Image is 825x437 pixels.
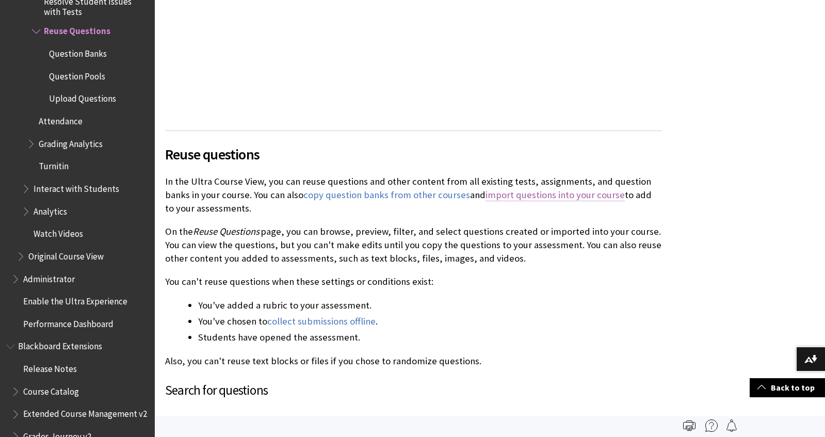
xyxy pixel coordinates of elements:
[165,175,662,216] p: In the Ultra Course View, you can reuse questions and other content from all existing tests, assi...
[23,270,75,284] span: Administrator
[44,23,110,37] span: Reuse Questions
[165,275,662,288] p: You can't reuse questions when these settings or conditions exist:
[198,298,662,313] li: You've added a rubric to your assessment.
[18,338,102,352] span: Blackboard Extensions
[23,315,114,329] span: Performance Dashboard
[725,419,738,432] img: Follow this page
[705,419,718,432] img: More help
[49,90,116,104] span: Upload Questions
[193,225,260,237] span: Reuse Questions
[49,45,107,59] span: Question Banks
[23,383,79,397] span: Course Catalog
[23,406,147,419] span: Extended Course Management v2
[165,381,662,400] h3: Search for questions
[23,293,127,306] span: Enable the Ultra Experience
[34,180,119,194] span: Interact with Students
[165,225,662,266] p: On the page, you can browse, preview, filter, and select questions created or imported into your ...
[23,360,77,374] span: Release Notes
[49,68,105,82] span: Question Pools
[486,189,625,201] a: import questions into your course
[267,315,376,328] a: collect submissions offline
[198,314,662,329] li: You've chosen to .
[165,143,662,165] span: Reuse questions
[165,354,662,368] p: Also, you can't reuse text blocks or files if you chose to randomize questions.
[198,330,662,345] li: Students have opened the assessment.
[28,248,104,262] span: Original Course View
[303,189,470,201] a: copy question banks from other courses
[34,225,83,239] span: Watch Videos
[39,135,103,149] span: Grading Analytics
[39,158,69,172] span: Turnitin
[750,378,825,397] a: Back to top
[683,419,695,432] img: Print
[39,112,83,126] span: Attendance
[34,203,67,217] span: Analytics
